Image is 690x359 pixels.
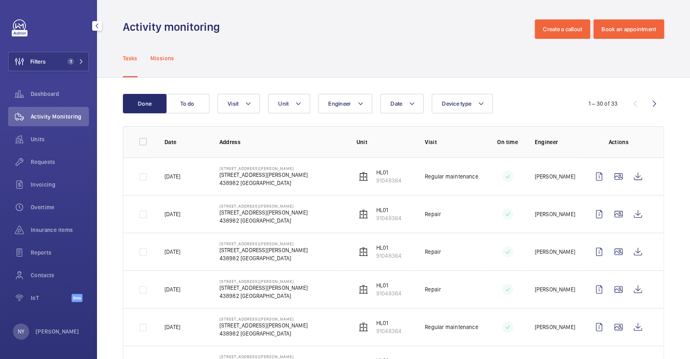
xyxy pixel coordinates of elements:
[72,294,82,302] span: Beta
[219,329,308,338] p: 438982 [GEOGRAPHIC_DATA]
[219,217,308,225] p: 438982 [GEOGRAPHIC_DATA]
[165,138,207,146] p: Date
[425,172,478,181] p: Regular maintenance
[534,285,575,293] p: [PERSON_NAME]
[380,94,424,113] button: Date
[589,100,618,108] div: 1 – 30 of 33
[31,271,89,279] span: Contacts
[123,94,167,113] button: Done
[376,289,401,297] p: 91048364
[36,327,79,336] p: [PERSON_NAME]
[31,158,89,166] span: Requests
[442,100,471,107] span: Device type
[150,54,174,62] p: Missions
[165,285,180,293] p: [DATE]
[376,327,401,335] p: 91048364
[376,244,401,252] p: HL01
[30,57,46,66] span: Filters
[219,179,308,187] p: 438982 [GEOGRAPHIC_DATA]
[228,100,238,107] span: Visit
[123,54,137,62] p: Tasks
[219,317,308,321] p: [STREET_ADDRESS][PERSON_NAME]
[31,226,89,234] span: Insurance items
[494,138,522,146] p: On time
[425,285,441,293] p: Repair
[534,323,575,331] p: [PERSON_NAME]
[165,210,180,218] p: [DATE]
[68,58,74,65] span: 1
[219,254,308,262] p: 438982 [GEOGRAPHIC_DATA]
[165,248,180,256] p: [DATE]
[219,241,308,246] p: [STREET_ADDRESS][PERSON_NAME]
[376,206,401,214] p: HL01
[359,209,368,219] img: elevator.svg
[166,94,209,113] button: To do
[219,246,308,254] p: [STREET_ADDRESS][PERSON_NAME]
[534,210,575,218] p: [PERSON_NAME]
[31,203,89,211] span: Overtime
[359,285,368,294] img: elevator.svg
[425,323,478,331] p: Regular maintenance
[534,248,575,256] p: [PERSON_NAME]
[165,172,180,181] p: [DATE]
[376,176,401,185] p: 91048364
[534,172,575,181] p: [PERSON_NAME]
[425,210,441,218] p: Repair
[219,208,308,217] p: [STREET_ADDRESS][PERSON_NAME]
[268,94,310,113] button: Unit
[31,113,89,121] span: Activity Monitoring
[359,247,368,257] img: elevator.svg
[425,138,481,146] p: Visit
[425,248,441,256] p: Repair
[318,94,372,113] button: Engineer
[18,327,24,336] p: NY
[219,166,308,171] p: [STREET_ADDRESS][PERSON_NAME]
[31,294,72,302] span: IoT
[376,214,401,222] p: 91048364
[8,52,89,71] button: Filters1
[219,354,308,359] p: [STREET_ADDRESS][PERSON_NAME]
[534,138,576,146] p: Engineer
[390,100,402,107] span: Date
[217,94,260,113] button: Visit
[219,204,308,208] p: [STREET_ADDRESS][PERSON_NAME]
[359,322,368,332] img: elevator.svg
[328,100,351,107] span: Engineer
[376,281,401,289] p: HL01
[219,292,308,300] p: 438982 [GEOGRAPHIC_DATA]
[278,100,289,107] span: Unit
[219,321,308,329] p: [STREET_ADDRESS][PERSON_NAME]
[31,249,89,257] span: Reports
[219,279,308,284] p: [STREET_ADDRESS][PERSON_NAME]
[123,19,225,34] h1: Activity monitoring
[219,171,308,179] p: [STREET_ADDRESS][PERSON_NAME]
[432,94,493,113] button: Device type
[589,138,648,146] p: Actions
[219,138,344,146] p: Address
[357,138,412,146] p: Unit
[165,323,180,331] p: [DATE]
[359,172,368,181] img: elevator.svg
[535,19,590,39] button: Create a callout
[219,284,308,292] p: [STREET_ADDRESS][PERSON_NAME]
[593,19,664,39] button: Book an appointment
[376,319,401,327] p: HL01
[31,135,89,143] span: Units
[31,90,89,98] span: Dashboard
[31,181,89,189] span: Invoicing
[376,168,401,176] p: HL01
[376,252,401,260] p: 91048364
